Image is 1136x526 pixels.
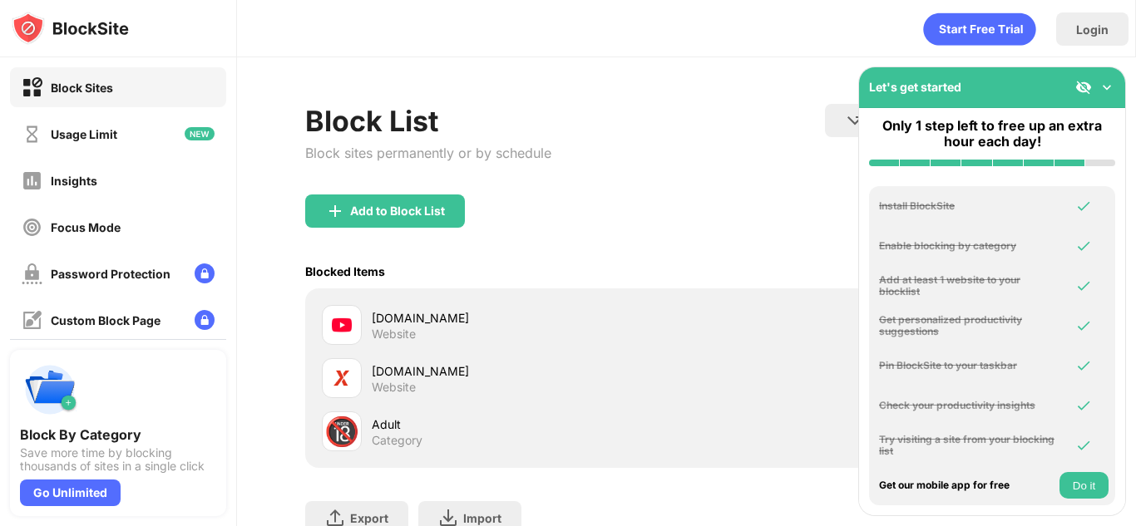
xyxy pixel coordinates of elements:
[51,220,121,234] div: Focus Mode
[879,200,1055,212] div: Install BlockSite
[51,127,117,141] div: Usage Limit
[1099,79,1115,96] img: omni-setup-toggle.svg
[305,145,551,161] div: Block sites permanently or by schedule
[332,368,352,388] img: favicons
[1075,357,1092,374] img: omni-check.svg
[372,309,687,327] div: [DOMAIN_NAME]
[1075,278,1092,294] img: omni-check.svg
[51,81,113,95] div: Block Sites
[332,315,352,335] img: favicons
[372,433,422,448] div: Category
[372,327,416,342] div: Website
[372,380,416,395] div: Website
[923,12,1036,46] div: animation
[22,310,42,331] img: customize-block-page-off.svg
[1075,79,1092,96] img: eye-not-visible.svg
[305,264,385,278] div: Blocked Items
[1075,437,1092,454] img: omni-check.svg
[22,217,42,238] img: focus-off.svg
[20,479,121,506] div: Go Unlimited
[869,80,961,94] div: Let's get started
[185,127,215,140] img: new-icon.svg
[20,360,80,420] img: push-categories.svg
[372,415,687,433] div: Adult
[22,170,42,191] img: insights-off.svg
[22,124,42,145] img: time-usage-off.svg
[22,77,42,98] img: block-on.svg
[879,479,1055,491] div: Get our mobile app for free
[879,434,1055,458] div: Try visiting a site from your blocking list
[195,263,215,283] img: lock-menu.svg
[1075,397,1092,414] img: omni-check.svg
[372,362,687,380] div: [DOMAIN_NAME]
[324,415,359,449] div: 🔞
[879,240,1055,252] div: Enable blocking by category
[51,174,97,188] div: Insights
[51,267,170,281] div: Password Protection
[1076,22,1109,37] div: Login
[195,310,215,330] img: lock-menu.svg
[12,12,129,45] img: logo-blocksite.svg
[1075,238,1092,254] img: omni-check.svg
[1075,317,1092,334] img: omni-check.svg
[22,263,42,284] img: password-protection-off.svg
[879,400,1055,411] div: Check your productivity insights
[879,314,1055,338] div: Get personalized productivity suggestions
[20,426,216,443] div: Block By Category
[350,204,445,218] div: Add to Block List
[879,360,1055,371] div: Pin BlockSite to your taskbar
[350,511,388,525] div: Export
[879,274,1055,298] div: Add at least 1 website to your blocklist
[305,104,551,138] div: Block List
[20,446,216,473] div: Save more time by blocking thousands of sites in a single click
[51,313,161,327] div: Custom Block Page
[463,511,501,525] div: Import
[1059,472,1109,499] button: Do it
[869,118,1115,150] div: Only 1 step left to free up an extra hour each day!
[1075,198,1092,214] img: omni-check.svg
